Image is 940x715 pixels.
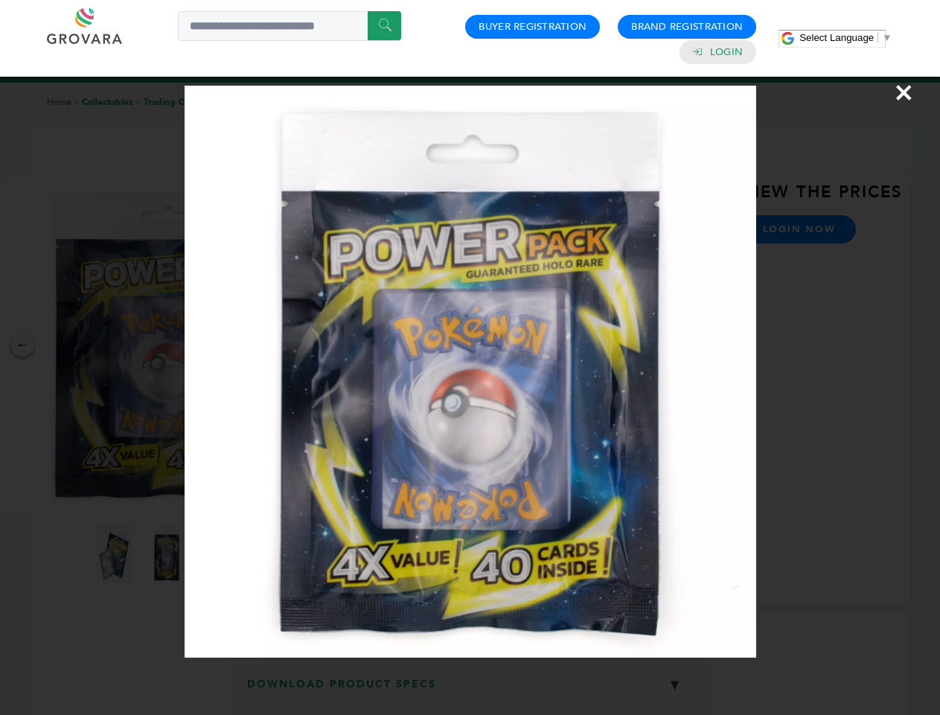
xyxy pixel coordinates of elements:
a: Buyer Registration [479,20,586,34]
a: Brand Registration [631,20,743,34]
span: ▼ [882,32,892,43]
input: Search a product or brand... [178,11,401,41]
img: Image Preview [185,86,756,658]
a: Select Language​ [799,32,892,43]
a: Login [710,45,743,59]
span: × [894,71,914,113]
span: Select Language [799,32,874,43]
